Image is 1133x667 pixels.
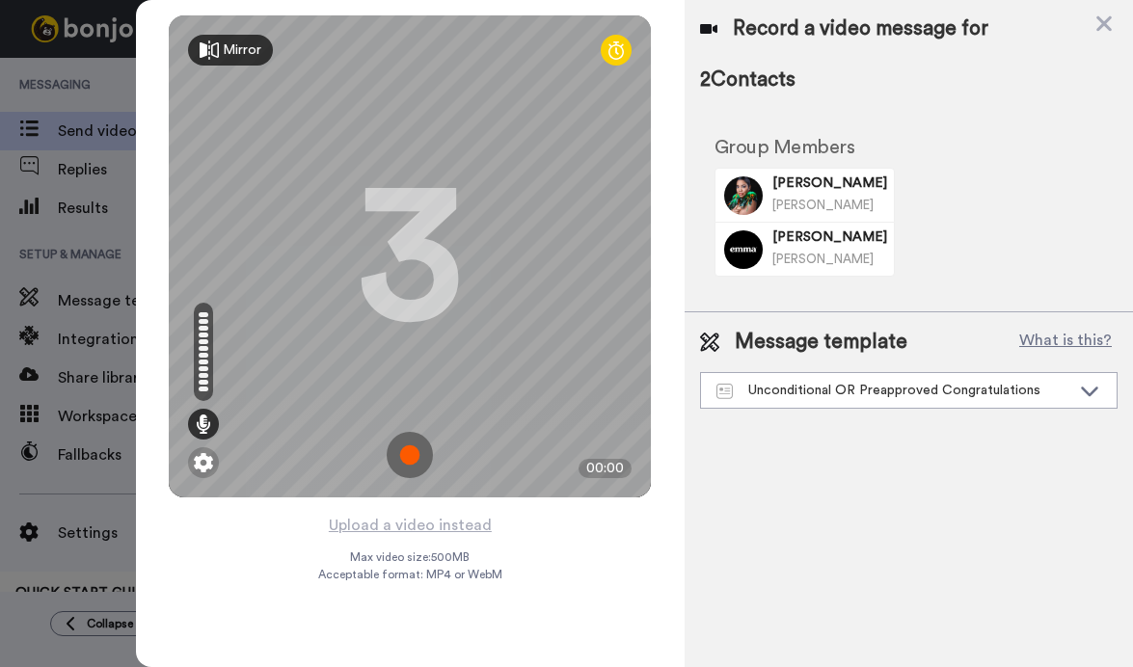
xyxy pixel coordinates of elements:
[724,176,763,215] img: Image of Beth
[579,459,632,478] div: 00:00
[772,199,874,211] span: [PERSON_NAME]
[735,328,907,357] span: Message template
[357,184,463,329] div: 3
[772,227,887,247] span: [PERSON_NAME]
[1013,328,1118,357] button: What is this?
[715,137,895,158] h2: Group Members
[350,549,470,565] span: Max video size: 500 MB
[716,381,1070,400] div: Unconditional OR Preapproved Congratulations
[772,173,887,193] span: [PERSON_NAME]
[323,513,498,538] button: Upload a video instead
[387,432,433,478] img: ic_record_start.svg
[724,230,763,269] img: Image of Emma
[318,567,502,582] span: Acceptable format: MP4 or WebM
[716,384,733,399] img: Message-temps.svg
[772,253,874,265] span: [PERSON_NAME]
